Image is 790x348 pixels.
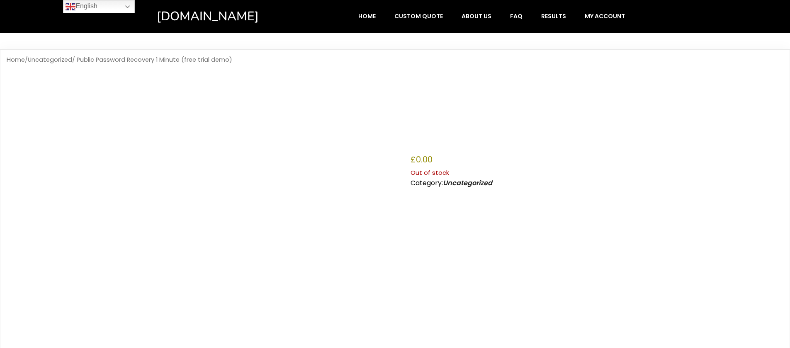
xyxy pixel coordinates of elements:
[510,12,523,20] span: FAQ
[462,12,491,20] span: About Us
[411,154,433,165] bdi: 0.00
[411,154,416,165] span: £
[7,56,783,64] nav: Breadcrumb
[66,2,75,12] img: en
[394,12,443,20] span: Custom Quote
[7,56,25,64] a: Home
[501,8,531,24] a: FAQ
[532,8,575,24] a: Results
[411,167,783,178] p: Out of stock
[28,56,72,64] a: Uncategorized
[411,83,783,148] h1: Public Password Recovery 1 Minute (free trial demo)
[350,8,384,24] a: Home
[157,8,294,24] a: [DOMAIN_NAME]
[411,178,492,188] span: Category:
[541,12,566,20] span: Results
[453,8,500,24] a: About Us
[443,178,492,188] a: Uncategorized
[576,8,634,24] a: My account
[386,8,452,24] a: Custom Quote
[358,12,376,20] span: Home
[585,12,625,20] span: My account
